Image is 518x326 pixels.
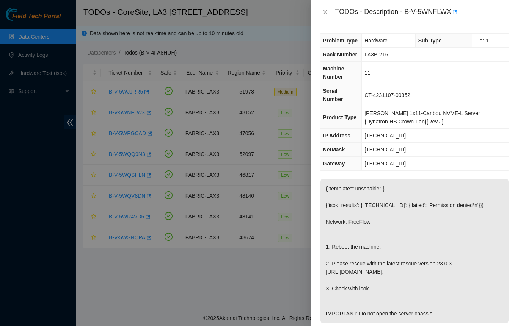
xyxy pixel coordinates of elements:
[364,110,480,125] span: [PERSON_NAME] 1x11-Caribou NVME-L Server {Dynatron-HS Crown-Fan}{Rev J}
[323,88,343,102] span: Serial Number
[322,9,328,15] span: close
[418,37,442,44] span: Sub Type
[323,133,350,139] span: IP Address
[335,6,509,18] div: TODOs - Description - B-V-5WNFLWX
[323,37,358,44] span: Problem Type
[323,147,345,153] span: NetMask
[323,51,357,58] span: Rack Number
[320,179,509,323] p: {"template":"unsshable" } {'isok_results': {'[TECHNICAL_ID]': {'failed': 'Permission denied\n'}}}...
[364,70,370,76] span: 11
[364,133,406,139] span: [TECHNICAL_ID]
[364,147,406,153] span: [TECHNICAL_ID]
[364,92,410,98] span: CT-4231107-00352
[323,161,345,167] span: Gateway
[475,37,488,44] span: Tier 1
[320,9,331,16] button: Close
[364,51,388,58] span: LA3B-216
[364,161,406,167] span: [TECHNICAL_ID]
[364,37,388,44] span: Hardware
[323,114,356,120] span: Product Type
[323,66,344,80] span: Machine Number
